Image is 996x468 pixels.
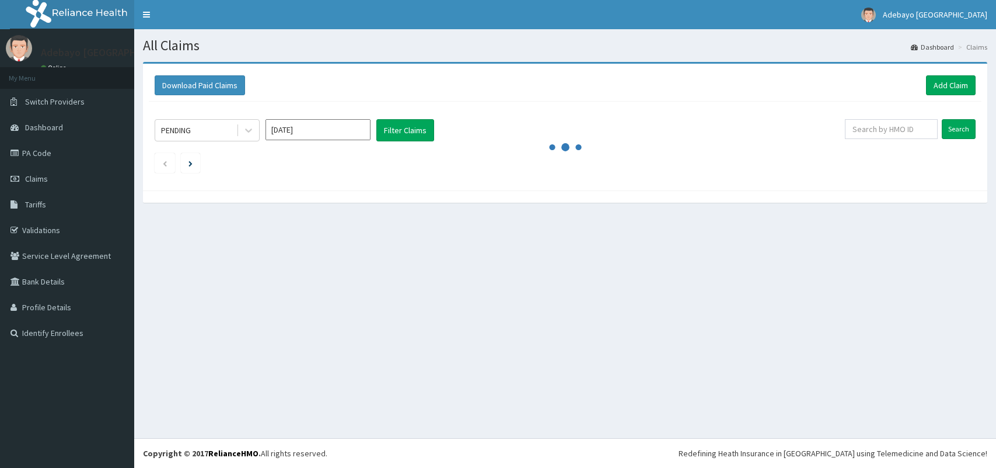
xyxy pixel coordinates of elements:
span: Claims [25,174,48,184]
div: PENDING [161,124,191,136]
svg: audio-loading [548,130,583,165]
button: Filter Claims [376,119,434,141]
a: Add Claim [926,75,976,95]
button: Download Paid Claims [155,75,245,95]
span: Adebayo [GEOGRAPHIC_DATA] [883,9,987,20]
p: Adebayo [GEOGRAPHIC_DATA] [41,47,179,58]
a: Online [41,64,69,72]
footer: All rights reserved. [134,438,996,468]
img: User Image [861,8,876,22]
h1: All Claims [143,38,987,53]
input: Select Month and Year [265,119,371,140]
li: Claims [955,42,987,52]
a: Dashboard [911,42,954,52]
strong: Copyright © 2017 . [143,448,261,459]
a: RelianceHMO [208,448,258,459]
span: Dashboard [25,122,63,133]
div: Redefining Heath Insurance in [GEOGRAPHIC_DATA] using Telemedicine and Data Science! [679,448,987,459]
span: Switch Providers [25,96,85,107]
input: Search by HMO ID [845,119,938,139]
img: User Image [6,35,32,61]
input: Search [942,119,976,139]
span: Tariffs [25,199,46,210]
a: Previous page [162,158,167,168]
a: Next page [188,158,193,168]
